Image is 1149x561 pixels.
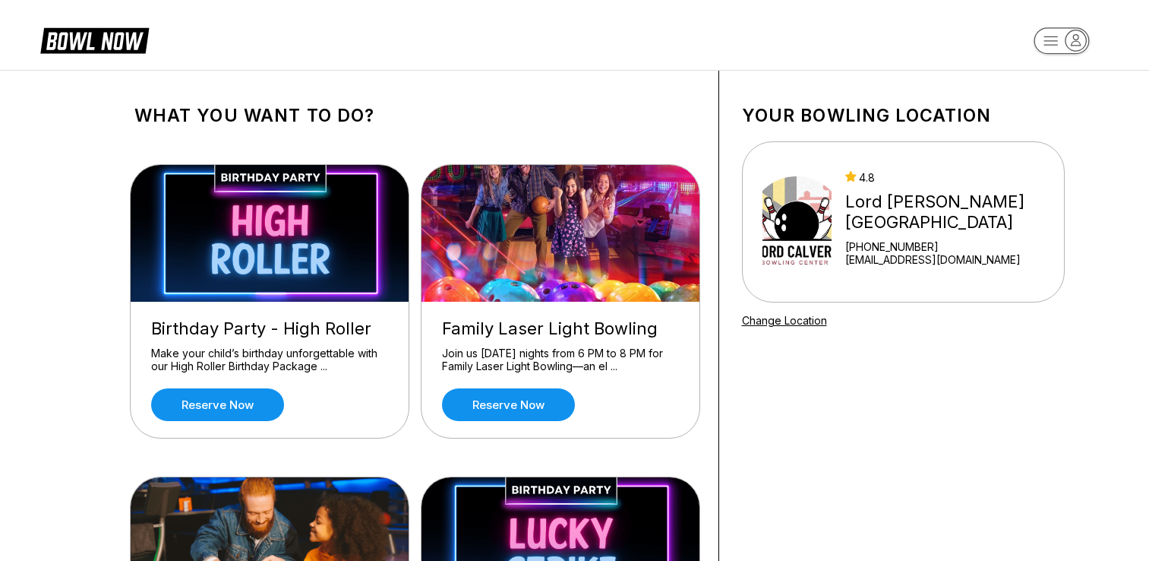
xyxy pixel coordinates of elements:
a: [EMAIL_ADDRESS][DOMAIN_NAME] [845,253,1057,266]
h1: What you want to do? [134,105,696,126]
a: Reserve now [151,388,284,421]
a: Change Location [742,314,827,327]
div: Lord [PERSON_NAME][GEOGRAPHIC_DATA] [845,192,1057,233]
a: Reserve now [442,388,575,421]
div: Make your child’s birthday unforgettable with our High Roller Birthday Package ... [151,347,388,373]
h1: Your bowling location [742,105,1065,126]
div: Join us [DATE] nights from 6 PM to 8 PM for Family Laser Light Bowling—an el ... [442,347,679,373]
img: Birthday Party - High Roller [131,165,410,302]
img: Family Laser Light Bowling [421,165,701,302]
div: [PHONE_NUMBER] [845,240,1057,253]
div: Birthday Party - High Roller [151,319,388,339]
div: 4.8 [845,171,1057,184]
div: Family Laser Light Bowling [442,319,679,339]
img: Lord Calvert Bowling Center [762,165,832,279]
